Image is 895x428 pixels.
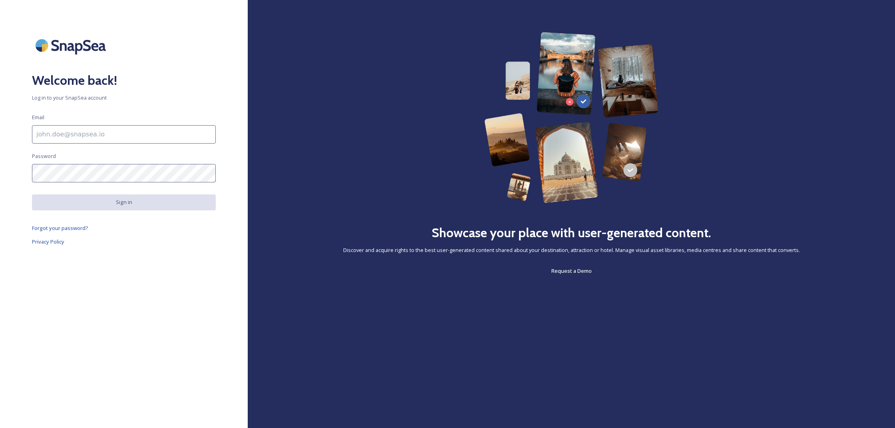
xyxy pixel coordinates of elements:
a: Privacy Policy [32,237,216,246]
img: SnapSea Logo [32,32,112,59]
input: john.doe@snapsea.io [32,125,216,144]
img: 63b42ca75bacad526042e722_Group%20154-p-800.png [484,32,659,203]
span: Email [32,114,44,121]
span: Privacy Policy [32,238,64,245]
span: Forgot your password? [32,224,88,232]
span: Password [32,152,56,160]
span: Discover and acquire rights to the best user-generated content shared about your destination, att... [343,246,800,254]
span: Request a Demo [551,267,592,274]
a: Forgot your password? [32,223,216,233]
h2: Welcome back! [32,71,216,90]
span: Log in to your SnapSea account [32,94,216,102]
h2: Showcase your place with user-generated content. [432,223,711,242]
a: Request a Demo [551,266,592,276]
button: Sign in [32,194,216,210]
